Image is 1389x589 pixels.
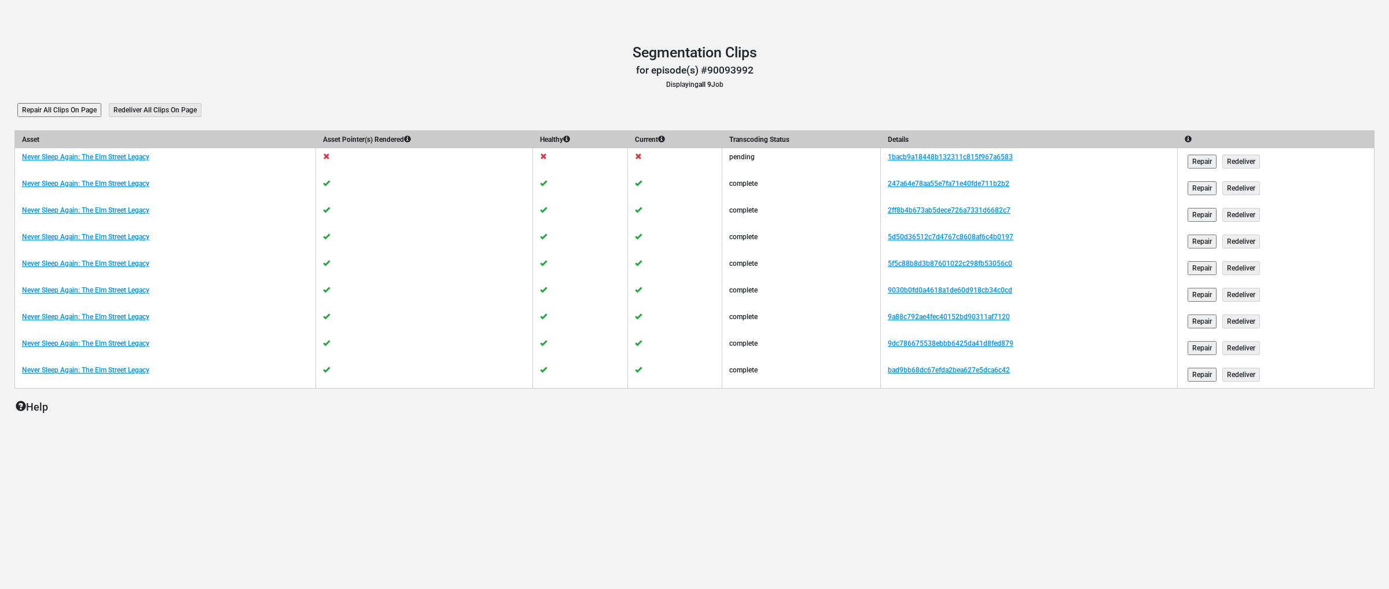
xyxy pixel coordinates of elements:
td: complete [722,281,881,308]
input: Redeliver [1222,208,1260,222]
input: Repair [1188,261,1217,275]
a: Never Sleep Again: The Elm Street Legacy [22,206,149,214]
a: Never Sleep Again: The Elm Street Legacy [22,180,149,188]
a: 5d50d36512c7d4767c8608af6c4b0197 [888,233,1013,241]
input: Repair [1188,368,1217,382]
td: pending [722,148,881,175]
td: complete [722,228,881,255]
input: Redeliver [1222,288,1260,302]
input: Redeliver All Clips On Page [109,103,201,117]
a: Never Sleep Again: The Elm Street Legacy [22,233,149,241]
input: Redeliver [1222,368,1260,382]
b: all 9 [699,81,711,89]
input: Redeliver [1222,235,1260,248]
a: bad9bb68dc67efda2bea627e5dca6c42 [888,366,1010,374]
input: Repair [1188,208,1217,222]
a: Never Sleep Again: The Elm Street Legacy [22,286,149,294]
input: Redeliver [1222,155,1260,169]
a: 9dc786675538ebbb6425da41d8fed879 [888,339,1013,347]
input: Redeliver [1222,314,1260,328]
a: 2ff8b4b673ab5dece726a7331d6682c7 [888,206,1010,214]
p: Help [16,399,1375,415]
input: Repair [1188,341,1217,355]
td: complete [722,361,881,389]
input: Repair [1188,288,1217,302]
header: Displaying Job [14,44,1375,90]
a: 9a88c792ae4fec40152bd90311af7120 [888,313,1010,321]
td: complete [722,308,881,335]
input: Repair [1188,181,1217,195]
a: Never Sleep Again: The Elm Street Legacy [22,153,149,161]
th: Transcoding Status [722,131,881,149]
h3: for episode(s) #90093992 [14,64,1375,76]
td: complete [722,175,881,202]
a: Never Sleep Again: The Elm Street Legacy [22,259,149,268]
input: Redeliver [1222,341,1260,355]
th: Current [627,131,722,149]
th: Asset [15,131,316,149]
a: Never Sleep Again: The Elm Street Legacy [22,313,149,321]
a: Never Sleep Again: The Elm Street Legacy [22,366,149,374]
a: 5f5c88b8d3b87601022c298fb53056c0 [888,259,1012,268]
th: Details [880,131,1178,149]
h1: Segmentation Clips [14,44,1375,61]
input: Repair [1188,155,1217,169]
input: Repair [1188,314,1217,328]
td: complete [722,202,881,228]
input: Repair [1188,235,1217,248]
th: Healthy [533,131,627,149]
a: Never Sleep Again: The Elm Street Legacy [22,339,149,347]
th: Asset Pointer(s) Rendered [315,131,533,149]
a: 9030b0fd0a4618a1de60d918cb34c0cd [888,286,1012,294]
input: Redeliver [1222,261,1260,275]
input: Redeliver [1222,181,1260,195]
input: Repair All Clips On Page [17,103,101,117]
a: 247a64e78aa55e7fa71e40fde711b2b2 [888,180,1009,188]
a: 1bacb9a18448b132311c815f967a6583 [888,153,1013,161]
td: complete [722,335,881,361]
td: complete [722,255,881,281]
